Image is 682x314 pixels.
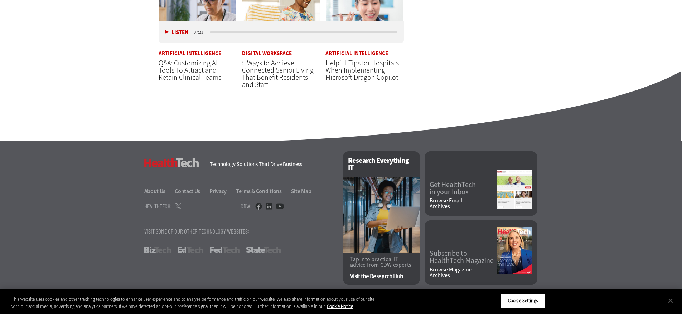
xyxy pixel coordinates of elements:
h2: Research Everything IT [343,151,420,177]
a: Browse MagazineArchives [430,267,497,278]
a: BizTech [144,247,171,253]
a: Get HealthTechin your Inbox [430,181,497,196]
a: Site Map [291,187,311,195]
a: Digital Workspace [242,51,292,56]
p: Visit Some Of Our Other Technology Websites: [144,228,339,234]
button: Cookie Settings [500,293,545,308]
h3: HealthTech [144,158,199,167]
div: This website uses cookies and other tracking technologies to enhance user experience and to analy... [11,296,375,310]
a: Browse EmailArchives [430,198,497,209]
img: Summer 2025 cover [497,227,532,274]
h4: CDW: [241,203,252,209]
a: Helpful Tips for Hospitals When Implementing Microsoft Dragon Copilot [325,58,399,82]
button: Listen [165,30,188,35]
a: Privacy [209,187,235,195]
button: Close [663,293,678,308]
a: Subscribe toHealthTech Magazine [430,250,497,264]
a: About Us [144,187,174,195]
div: duration [193,29,209,35]
h4: Technology Solutions That Drive Business [210,162,334,167]
a: Q&A: Customizing AI Tools To Attract and Retain Clinical Teams [159,58,221,82]
img: newsletter screenshot [497,170,532,209]
a: More information about your privacy [327,303,353,309]
a: Artificial Intelligence [159,51,221,56]
a: StateTech [246,247,281,253]
a: Contact Us [175,187,208,195]
a: Terms & Conditions [236,187,290,195]
a: FedTech [210,247,240,253]
a: Visit the Research Hub [350,273,413,279]
div: media player [159,21,404,43]
a: 5 Ways to Achieve Connected Senior Living That Benefit Residents and Staff [242,58,314,89]
p: Tap into practical IT advice from CDW experts [350,256,413,268]
a: EdTech [178,247,203,253]
h4: HealthTech: [144,203,172,209]
a: Artificial Intelligence [325,51,388,56]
